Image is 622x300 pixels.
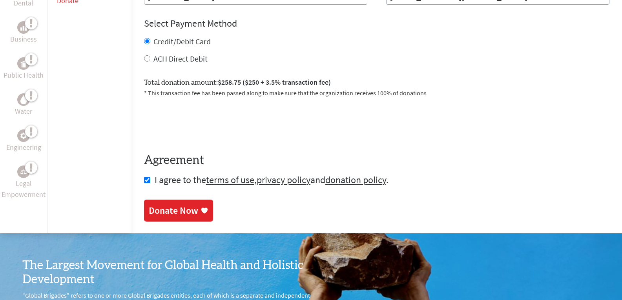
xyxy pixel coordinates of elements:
[10,34,37,45] p: Business
[20,95,27,104] img: Water
[144,107,263,138] iframe: reCAPTCHA
[20,169,27,174] img: Legal Empowerment
[2,165,46,200] a: Legal EmpowermentLegal Empowerment
[144,88,609,98] p: * This transaction fee has been passed along to make sure that the organization receives 100% of ...
[10,21,37,45] a: BusinessBusiness
[144,77,331,88] label: Total donation amount:
[15,106,32,117] p: Water
[4,70,44,81] p: Public Health
[4,57,44,81] a: Public HealthPublic Health
[144,17,609,30] h4: Select Payment Method
[15,93,32,117] a: WaterWater
[17,165,30,178] div: Legal Empowerment
[155,174,389,186] span: I agree to the , and .
[149,204,198,217] div: Donate Now
[20,24,27,31] img: Business
[144,200,213,222] a: Donate Now
[325,174,386,186] a: donation policy
[257,174,310,186] a: privacy policy
[22,258,311,287] h3: The Largest Movement for Global Health and Holistic Development
[153,54,208,64] label: ACH Direct Debit
[6,129,41,153] a: EngineeringEngineering
[20,60,27,67] img: Public Health
[17,93,30,106] div: Water
[17,129,30,142] div: Engineering
[20,133,27,139] img: Engineering
[206,174,254,186] a: terms of use
[17,21,30,34] div: Business
[17,57,30,70] div: Public Health
[218,78,331,87] span: $258.75 ($250 + 3.5% transaction fee)
[6,142,41,153] p: Engineering
[144,153,609,167] h4: Agreement
[153,36,211,46] label: Credit/Debit Card
[2,178,46,200] p: Legal Empowerment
